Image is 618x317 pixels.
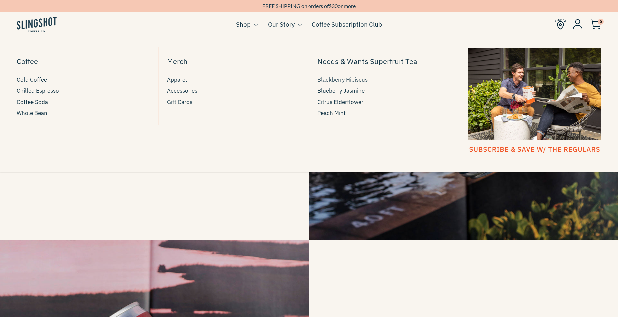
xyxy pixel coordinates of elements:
[317,75,451,84] a: Blackberry Hibiscus
[317,98,451,107] a: Citrus Elderflower
[317,75,368,84] span: Blackberry Hibiscus
[17,75,47,84] span: Cold Coffee
[268,19,295,29] a: Our Story
[17,54,150,70] a: Coffee
[317,54,451,70] a: Needs & Wants Superfruit Tea
[167,86,197,95] span: Accessories
[17,109,150,118] a: Whole Bean
[167,54,301,70] a: Merch
[17,55,38,67] span: Coffee
[555,19,566,30] img: Find Us
[317,109,451,118] a: Peach Mint
[589,19,601,30] img: cart
[17,98,150,107] a: Coffee Soda
[167,75,301,84] a: Apparel
[167,98,192,107] span: Gift Cards
[17,86,59,95] span: Chilled Espresso
[167,75,187,84] span: Apparel
[589,20,601,28] a: 0
[236,19,251,29] a: Shop
[598,19,604,25] span: 0
[167,55,188,67] span: Merch
[317,86,365,95] span: Blueberry Jasmine
[317,86,451,95] a: Blueberry Jasmine
[317,109,346,118] span: Peach Mint
[332,3,338,9] span: 30
[17,98,48,107] span: Coffee Soda
[167,98,301,107] a: Gift Cards
[317,55,417,67] span: Needs & Wants Superfruit Tea
[17,75,150,84] a: Cold Coffee
[573,19,583,29] img: Account
[312,19,382,29] a: Coffee Subscription Club
[329,3,332,9] span: $
[317,98,363,107] span: Citrus Elderflower
[17,109,47,118] span: Whole Bean
[17,86,150,95] a: Chilled Espresso
[167,86,301,95] a: Accessories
